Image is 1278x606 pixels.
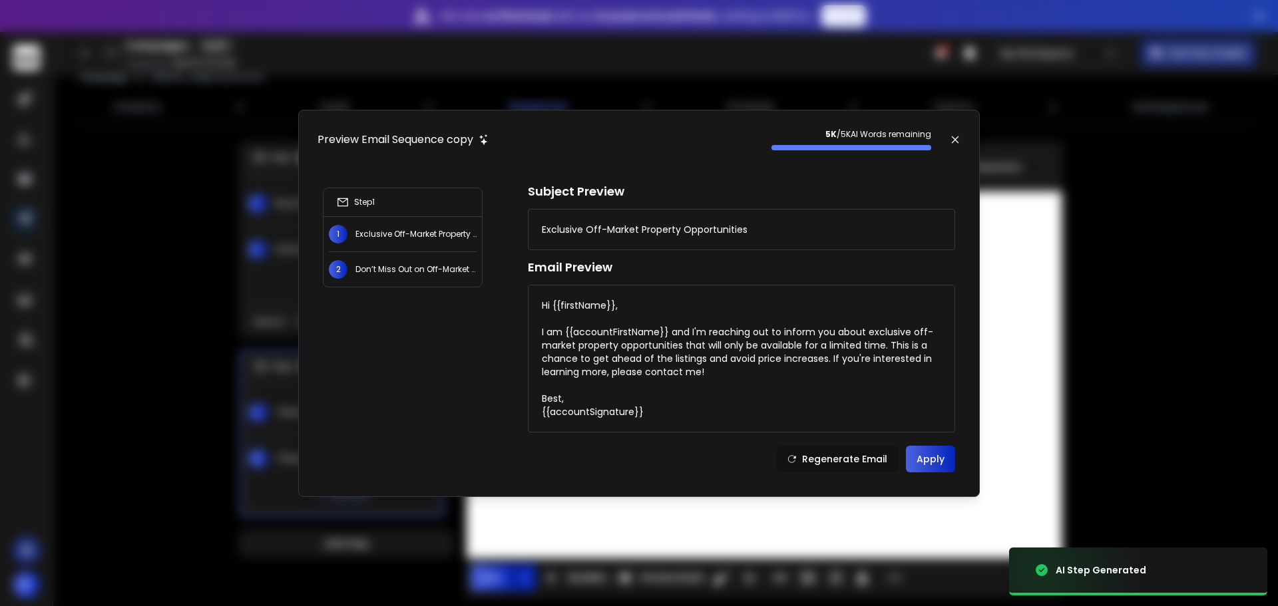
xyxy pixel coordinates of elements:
[528,258,955,277] h1: Email Preview
[337,196,375,208] div: Step 1
[528,182,955,201] h1: Subject Preview
[355,264,477,275] p: Don’t Miss Out on Off-Market Properties!
[329,260,347,279] span: 2
[771,129,931,140] p: / 5K AI Words remaining
[542,223,747,236] div: Exclusive Off-Market Property Opportunities
[318,132,473,148] h1: Preview Email Sequence copy
[906,446,955,472] button: Apply
[329,225,347,243] span: 1
[825,128,837,140] strong: 5K
[355,229,477,239] p: Exclusive Off-Market Property Opportunities
[1056,563,1146,577] div: AI Step Generated
[542,299,941,418] div: Hi {{firstName}}, I am {{accountFirstName}} and I'm reaching out to inform you about exclusive of...
[777,446,898,472] button: Regenerate Email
